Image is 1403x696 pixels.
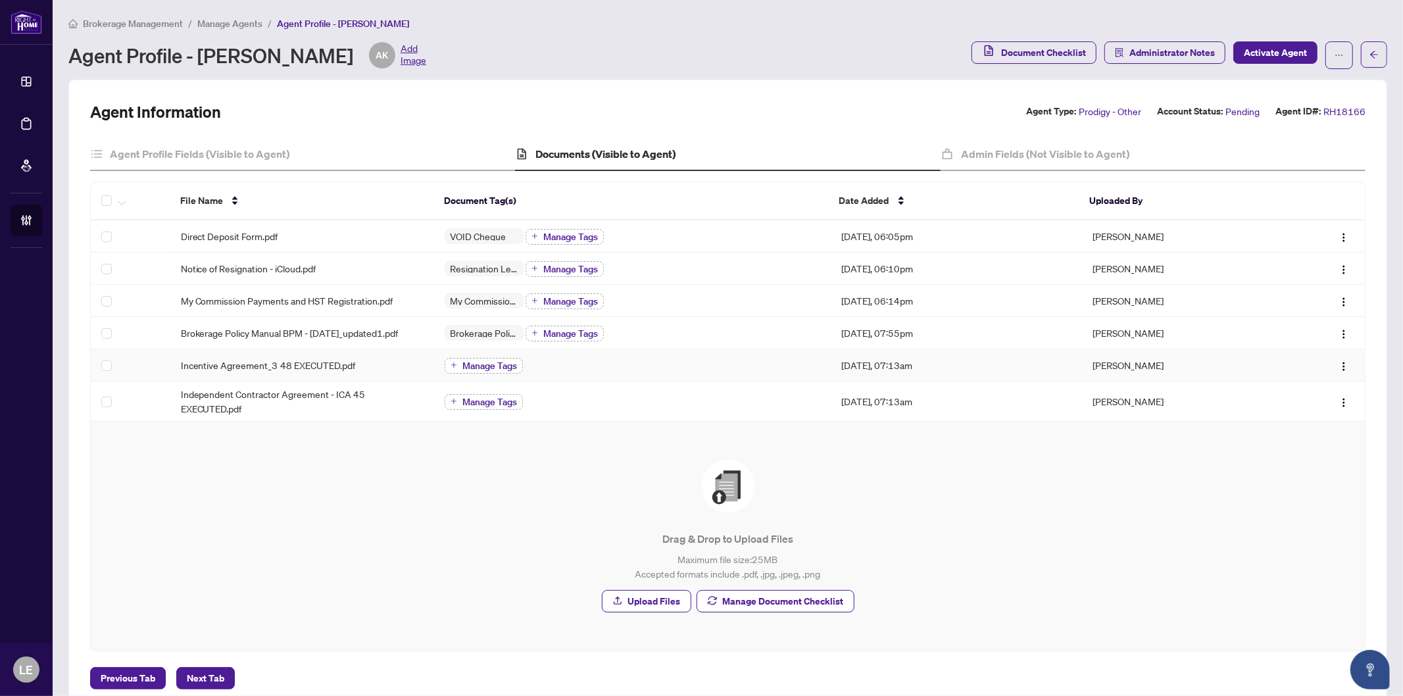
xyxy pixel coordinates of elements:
span: Document Checklist [1001,42,1086,63]
button: Manage Tags [526,293,604,309]
span: Manage Tags [462,397,517,407]
button: Activate Agent [1233,41,1317,64]
td: [DATE], 06:10pm [831,253,1082,285]
span: Pending [1225,104,1260,119]
button: Logo [1333,322,1354,343]
span: Brokerage Policy Manual [445,328,524,337]
span: My Commission Payments and HST Registration [445,296,524,305]
button: Logo [1333,355,1354,376]
span: Add Image [401,42,426,68]
td: [DATE], 06:05pm [831,220,1082,253]
button: Upload Files [602,590,691,612]
span: arrow-left [1369,50,1379,59]
th: Date Added [829,182,1079,220]
span: Manage Document Checklist [723,591,844,612]
span: Agent Profile - [PERSON_NAME] [277,18,409,30]
span: plus [531,265,538,272]
span: home [68,19,78,28]
th: File Name [170,182,433,220]
button: Open asap [1350,650,1390,689]
img: Logo [1339,329,1349,339]
span: Brokerage Policy Manual BPM - [DATE]_updated1.pdf [181,326,399,340]
span: Administrator Notes [1129,42,1215,63]
span: ellipsis [1335,51,1344,60]
td: [DATE], 07:55pm [831,317,1082,349]
span: Next Tab [187,668,224,689]
p: Maximum file size: 25 MB Accepted formats include .pdf, .jpg, .jpeg, .png [117,552,1339,581]
span: Manage Tags [543,264,598,274]
button: Document Checklist [972,41,1096,64]
span: Direct Deposit Form.pdf [181,229,278,243]
td: [PERSON_NAME] [1082,253,1280,285]
button: Logo [1333,391,1354,412]
span: Incentive Agreement_3 48 EXECUTED.pdf [181,358,356,372]
span: RH18166 [1323,104,1366,119]
span: Manage Tags [462,361,517,370]
button: Manage Tags [526,229,604,245]
li: / [268,16,272,31]
span: Upload Files [628,591,681,612]
span: Manage Tags [543,329,598,338]
span: plus [531,330,538,336]
button: Manage Tags [445,394,523,410]
span: Date Added [839,193,889,208]
span: Manage Agents [197,18,262,30]
span: My Commission Payments and HST Registration.pdf [181,293,393,308]
span: File UploadDrag & Drop to Upload FilesMaximum file size:25MBAccepted formats include .pdf, .jpg, ... [107,437,1349,635]
span: VOID Cheque [445,232,511,241]
h4: Admin Fields (Not Visible to Agent) [961,146,1129,162]
button: Next Tab [176,667,235,689]
span: Previous Tab [101,668,155,689]
div: Agent Profile - [PERSON_NAME] [68,42,426,68]
button: Manage Tags [445,358,523,374]
th: Uploaded By [1079,182,1276,220]
label: Agent ID#: [1275,104,1321,119]
img: Logo [1339,361,1349,372]
label: Account Status: [1157,104,1223,119]
span: plus [531,233,538,239]
h2: Agent Information [90,101,221,122]
span: solution [1115,48,1124,57]
span: plus [451,398,457,405]
li: / [188,16,192,31]
button: Previous Tab [90,667,166,689]
button: Manage Document Checklist [697,590,854,612]
img: Logo [1339,297,1349,307]
span: Activate Agent [1244,42,1307,63]
span: Manage Tags [543,297,598,306]
td: [PERSON_NAME] [1082,349,1280,382]
span: plus [451,362,457,368]
span: File Name [180,193,223,208]
label: Agent Type: [1026,104,1076,119]
button: Logo [1333,258,1354,279]
p: Drag & Drop to Upload Files [117,531,1339,547]
td: [PERSON_NAME] [1082,220,1280,253]
img: File Upload [702,460,754,512]
span: AK [376,48,389,62]
span: LE [20,660,34,679]
button: Logo [1333,226,1354,247]
img: Logo [1339,232,1349,243]
span: Independent Contractor Agreement - ICA 45 EXECUTED.pdf [181,387,424,416]
span: Brokerage Management [83,18,183,30]
h4: Agent Profile Fields (Visible to Agent) [110,146,289,162]
td: [PERSON_NAME] [1082,317,1280,349]
img: Logo [1339,264,1349,275]
span: plus [531,297,538,304]
h4: Documents (Visible to Agent) [536,146,676,162]
img: logo [11,10,42,34]
span: Manage Tags [543,232,598,241]
img: Logo [1339,397,1349,408]
button: Administrator Notes [1104,41,1225,64]
td: [PERSON_NAME] [1082,382,1280,422]
td: [DATE], 07:13am [831,349,1082,382]
th: Document Tag(s) [433,182,829,220]
button: Manage Tags [526,261,604,277]
span: Resignation Letter (From previous Brokerage) [445,264,524,273]
td: [PERSON_NAME] [1082,285,1280,317]
button: Manage Tags [526,326,604,341]
span: Prodigy - Other [1079,104,1141,119]
td: [DATE], 06:14pm [831,285,1082,317]
button: Logo [1333,290,1354,311]
span: Notice of Resignation - iCloud.pdf [181,261,316,276]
